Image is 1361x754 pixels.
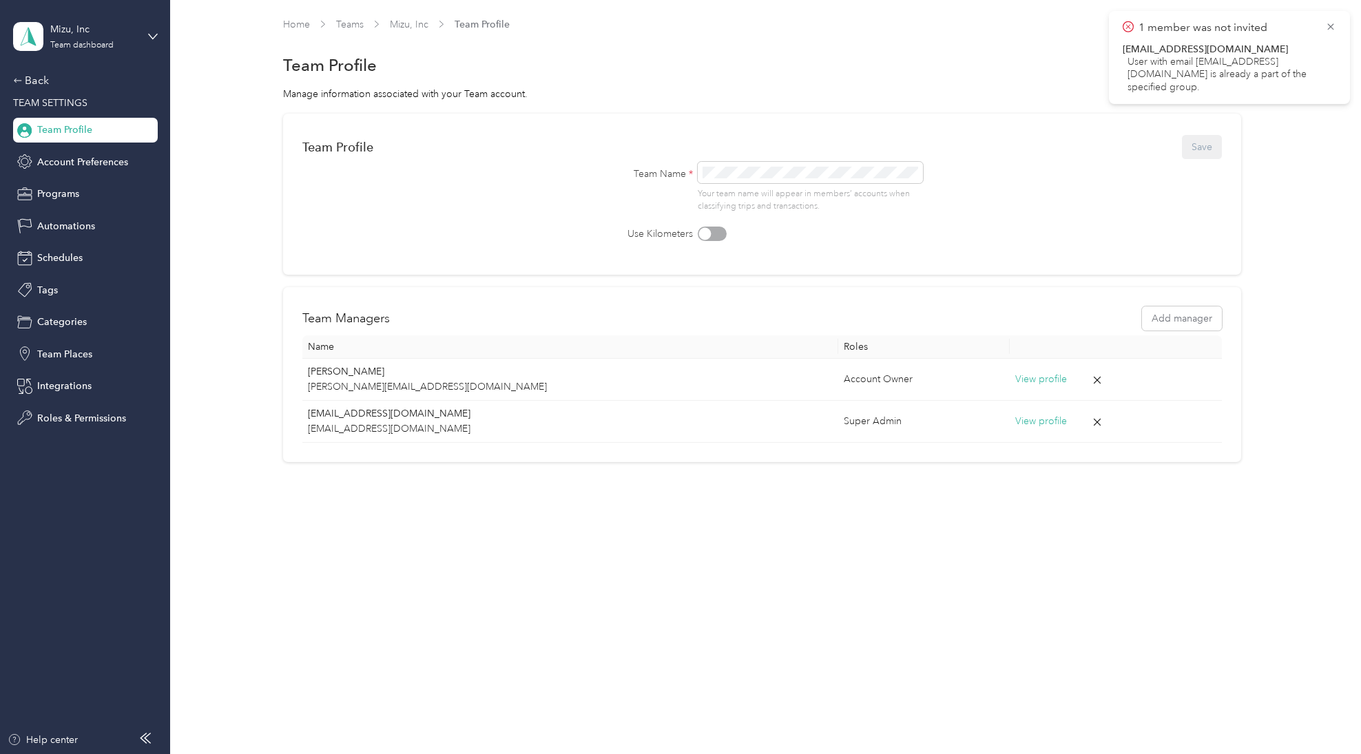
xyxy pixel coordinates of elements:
label: Use Kilometers [570,227,694,241]
span: Programs [37,187,79,201]
label: Team Name [570,167,694,181]
span: Team Places [37,347,92,362]
div: Super Admin [844,414,1004,429]
div: Account Owner [844,372,1004,387]
p: [PERSON_NAME][EMAIL_ADDRESS][DOMAIN_NAME] [308,379,833,395]
button: Help center [8,733,78,747]
span: Automations [37,219,95,233]
span: Categories [37,315,87,329]
button: View profile [1015,414,1067,429]
h2: Team Managers [302,309,390,328]
span: Team Profile [37,123,92,137]
div: [EMAIL_ADDRESS][DOMAIN_NAME] [1123,43,1336,56]
button: Add manager [1142,306,1222,331]
div: Team Profile [302,140,373,154]
span: Roles & Permissions [37,411,126,426]
div: Back [13,72,151,89]
iframe: Everlance-gr Chat Button Frame [1284,677,1361,754]
span: Tags [37,283,58,297]
th: Roles [838,335,1010,359]
div: User with email [EMAIL_ADDRESS][DOMAIN_NAME] is already a part of the specified group. [1123,56,1336,94]
span: Schedules [37,251,83,265]
div: Manage information associated with your Team account. [283,87,1241,101]
h1: Team Profile [283,58,377,72]
th: Name [302,335,838,359]
span: TEAM SETTINGS [13,97,87,109]
a: Mizu, Inc [390,19,428,30]
div: Team dashboard [50,41,114,50]
p: [EMAIL_ADDRESS][DOMAIN_NAME] [308,406,833,421]
p: [EMAIL_ADDRESS][DOMAIN_NAME] [308,421,833,437]
p: Your team name will appear in members’ accounts when classifying trips and transactions. [698,188,923,212]
span: Team Profile [455,17,510,32]
a: Home [283,19,310,30]
button: View profile [1015,372,1067,387]
p: 1 member was not invited [1139,19,1315,36]
div: Mizu, Inc [50,22,136,36]
span: Integrations [37,379,92,393]
p: [PERSON_NAME] [308,364,833,379]
span: Account Preferences [37,155,128,169]
a: Teams [336,19,364,30]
